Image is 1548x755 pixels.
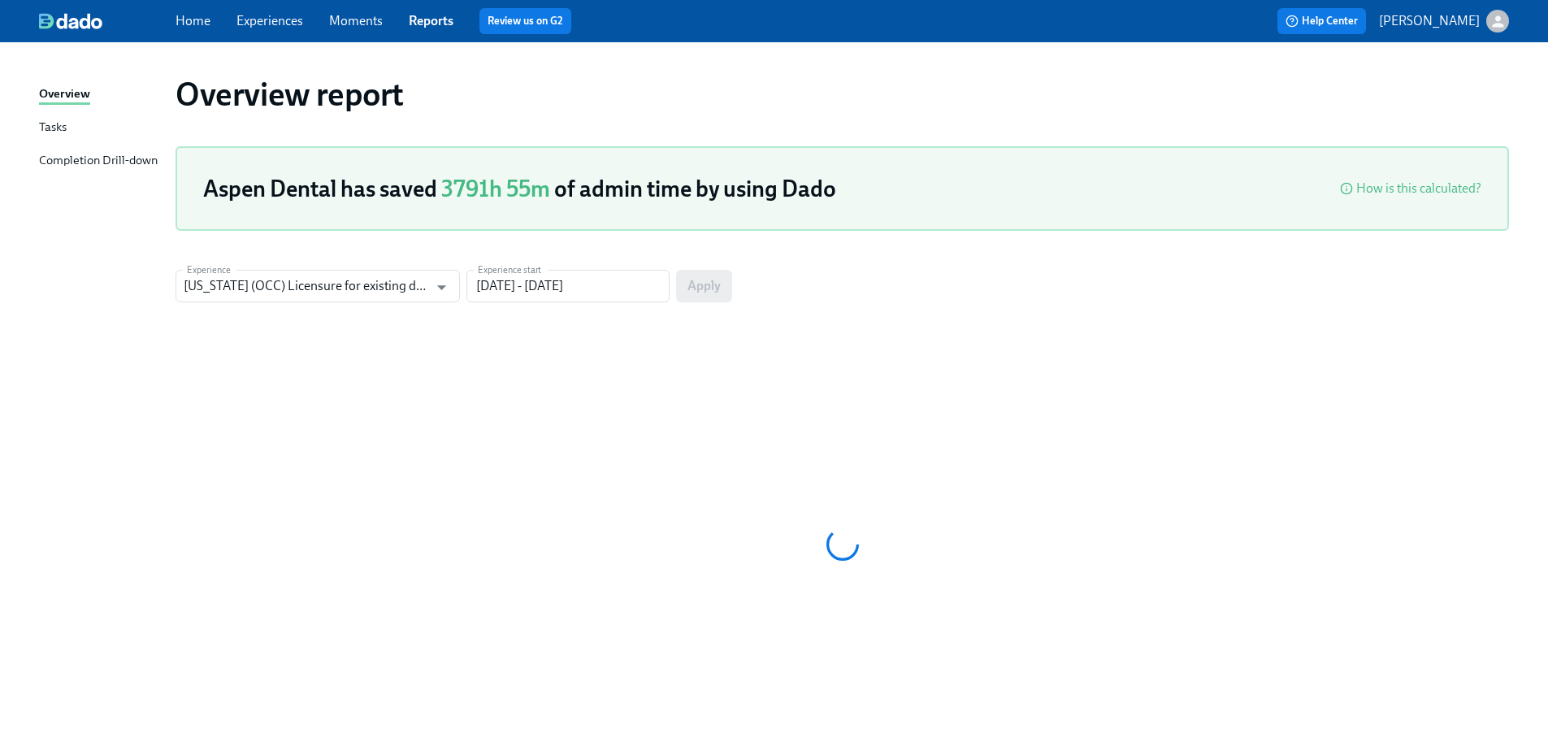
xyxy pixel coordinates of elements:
a: dado [39,13,176,29]
a: Moments [329,13,383,28]
img: dado [39,13,102,29]
a: Overview [39,85,163,105]
div: Overview [39,85,90,105]
button: Open [429,275,454,300]
a: Review us on G2 [488,13,563,29]
span: 3791h 55m [441,175,550,202]
a: Home [176,13,210,28]
p: [PERSON_NAME] [1379,12,1480,30]
button: Review us on G2 [479,8,571,34]
h1: Overview report [176,75,404,114]
a: Reports [409,13,453,28]
button: Help Center [1277,8,1366,34]
div: How is this calculated? [1356,180,1481,197]
a: Completion Drill-down [39,151,163,171]
h3: Aspen Dental has saved of admin time by using Dado [203,174,836,203]
a: Tasks [39,118,163,138]
a: Experiences [236,13,303,28]
div: Tasks [39,118,67,138]
button: [PERSON_NAME] [1379,10,1509,33]
div: Completion Drill-down [39,151,158,171]
span: Help Center [1286,13,1358,29]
